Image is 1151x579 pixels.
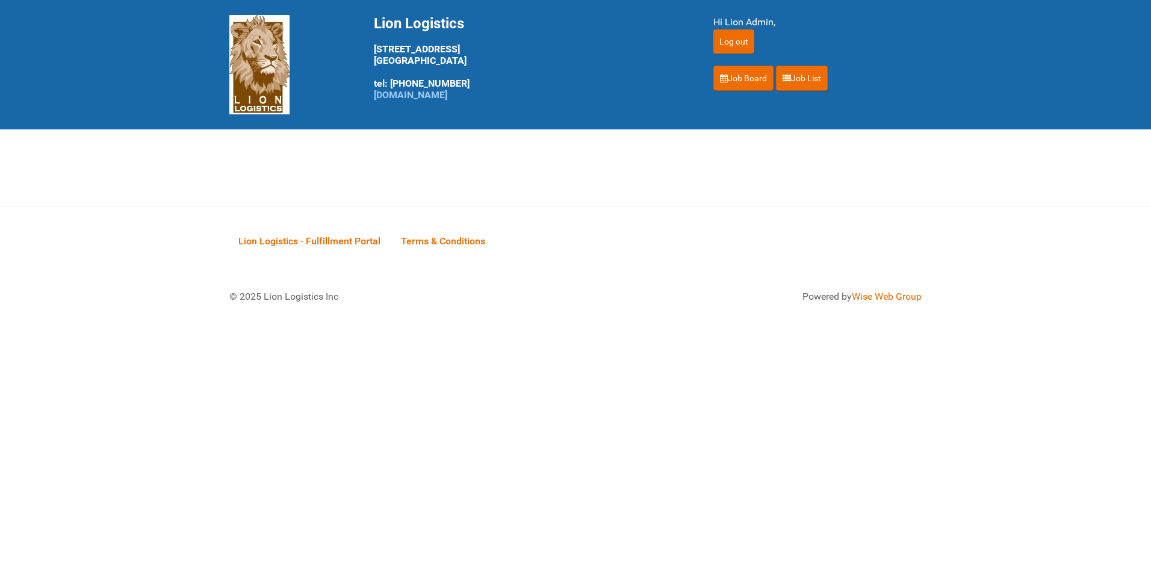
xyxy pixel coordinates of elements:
[852,291,922,302] a: Wise Web Group
[238,235,380,247] span: Lion Logistics - Fulfillment Portal
[776,66,828,91] a: Job List
[220,280,569,313] div: © 2025 Lion Logistics Inc
[229,58,290,70] a: Lion Logistics
[713,29,754,54] input: Log out
[713,66,774,91] a: Job Board
[401,235,485,247] span: Terms & Conditions
[229,222,389,259] a: Lion Logistics - Fulfillment Portal
[374,15,683,101] div: [STREET_ADDRESS] [GEOGRAPHIC_DATA] tel: [PHONE_NUMBER]
[374,15,464,32] span: Lion Logistics
[591,289,922,304] div: Powered by
[713,15,922,29] div: Hi Lion Admin,
[392,222,494,259] a: Terms & Conditions
[374,89,447,101] a: [DOMAIN_NAME]
[229,15,290,114] img: Lion Logistics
